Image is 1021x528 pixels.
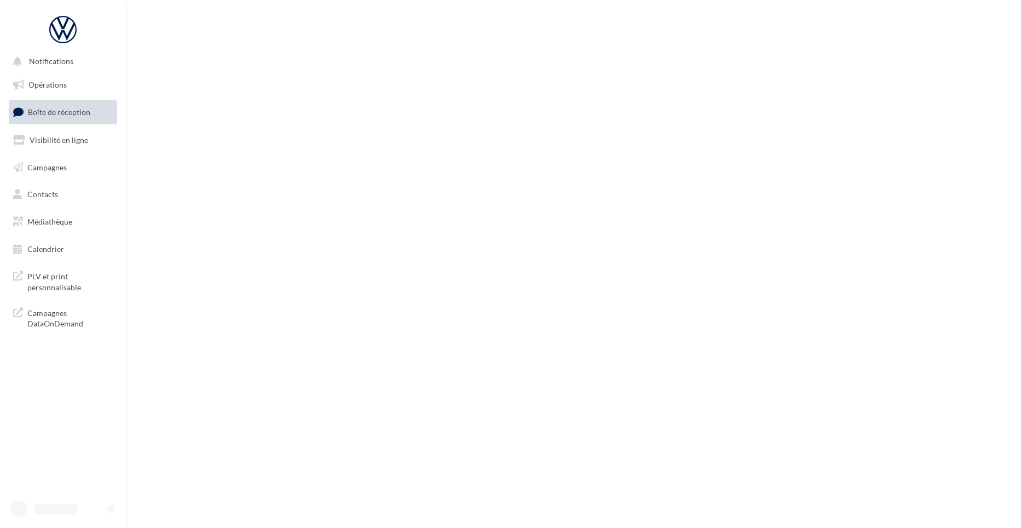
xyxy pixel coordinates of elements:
span: Campagnes DataOnDemand [27,306,113,329]
a: Visibilité en ligne [7,129,119,152]
span: Médiathèque [27,217,72,226]
span: Boîte de réception [28,107,90,117]
a: Campagnes [7,156,119,179]
a: Contacts [7,183,119,206]
a: Boîte de réception [7,100,119,124]
span: Contacts [27,190,58,199]
span: Calendrier [27,244,64,254]
span: Campagnes [27,162,67,171]
a: Calendrier [7,238,119,261]
span: PLV et print personnalisable [27,269,113,292]
a: Opérations [7,73,119,96]
a: Médiathèque [7,210,119,233]
span: Opérations [28,80,67,89]
span: Visibilité en ligne [30,135,88,145]
span: Notifications [29,57,73,66]
a: PLV et print personnalisable [7,265,119,297]
a: Campagnes DataOnDemand [7,301,119,334]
